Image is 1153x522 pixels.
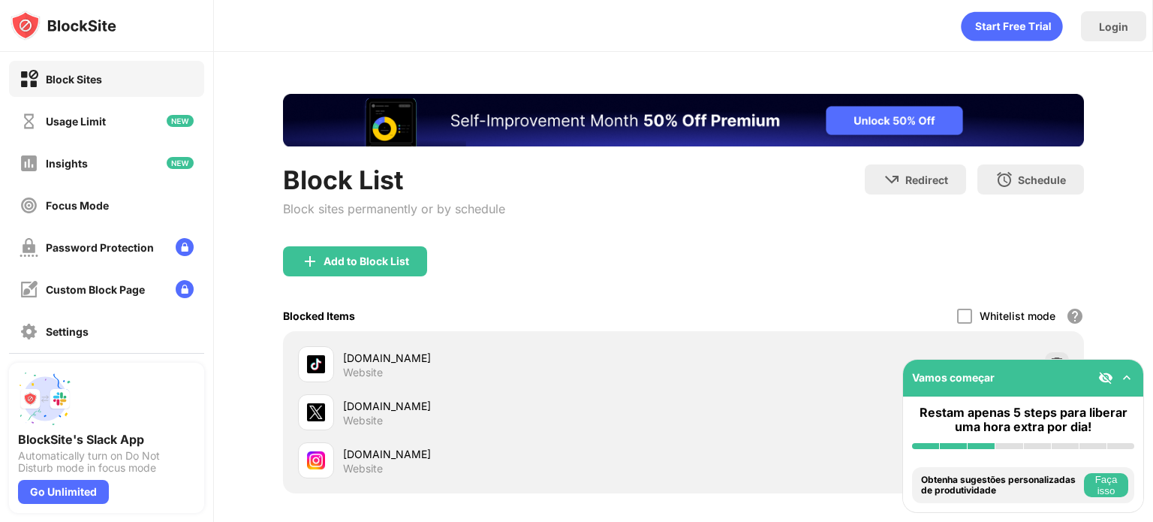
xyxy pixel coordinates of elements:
[1018,173,1066,186] div: Schedule
[20,322,38,341] img: settings-off.svg
[11,11,116,41] img: logo-blocksite.svg
[20,196,38,215] img: focus-off.svg
[18,372,72,426] img: push-slack.svg
[283,201,505,216] div: Block sites permanently or by schedule
[307,451,325,469] img: favicons
[324,255,409,267] div: Add to Block List
[283,164,505,195] div: Block List
[343,462,383,475] div: Website
[20,154,38,173] img: insights-off.svg
[20,280,38,299] img: customize-block-page-off.svg
[307,355,325,373] img: favicons
[912,406,1134,434] div: Restam apenas 5 steps para liberar uma hora extra por dia!
[343,350,683,366] div: [DOMAIN_NAME]
[46,115,106,128] div: Usage Limit
[283,309,355,322] div: Blocked Items
[283,94,1084,146] iframe: Banner
[921,475,1080,496] div: Obtenha sugestões personalizadas de produtividade
[343,414,383,427] div: Website
[961,11,1063,41] div: animation
[46,73,102,86] div: Block Sites
[980,309,1055,322] div: Whitelist mode
[1099,20,1128,33] div: Login
[1098,370,1113,385] img: eye-not-visible.svg
[167,157,194,169] img: new-icon.svg
[912,371,995,384] div: Vamos começar
[20,70,38,89] img: block-on.svg
[343,398,683,414] div: [DOMAIN_NAME]
[1084,473,1128,497] button: Faça isso
[905,173,948,186] div: Redirect
[343,446,683,462] div: [DOMAIN_NAME]
[20,112,38,131] img: time-usage-off.svg
[343,366,383,379] div: Website
[46,199,109,212] div: Focus Mode
[20,238,38,257] img: password-protection-off.svg
[176,238,194,256] img: lock-menu.svg
[46,241,154,254] div: Password Protection
[307,403,325,421] img: favicons
[18,432,195,447] div: BlockSite's Slack App
[176,280,194,298] img: lock-menu.svg
[1119,370,1134,385] img: omni-setup-toggle.svg
[18,450,195,474] div: Automatically turn on Do Not Disturb mode in focus mode
[46,325,89,338] div: Settings
[167,115,194,127] img: new-icon.svg
[18,480,109,504] div: Go Unlimited
[46,283,145,296] div: Custom Block Page
[46,157,88,170] div: Insights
